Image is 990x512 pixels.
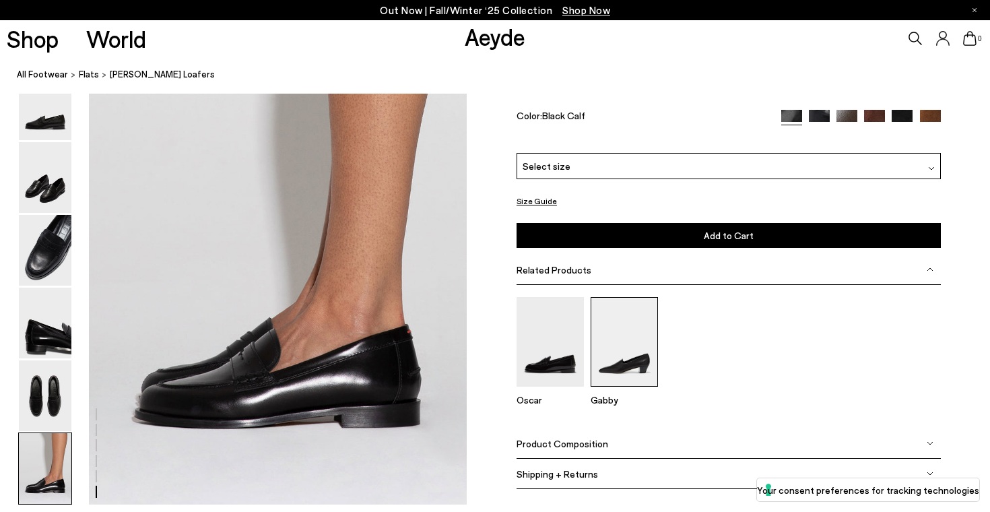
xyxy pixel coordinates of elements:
[517,297,584,387] img: Oscar Leather Loafers
[19,433,71,504] img: Oscar Leather Loafers - Image 6
[523,158,570,172] span: Select size
[542,110,585,121] span: Black Calf
[591,377,658,406] a: Gabby Almond-Toe Loafers Gabby
[591,394,658,406] p: Gabby
[465,22,525,51] a: Aeyde
[17,57,990,94] nav: breadcrumb
[110,67,215,82] span: [PERSON_NAME] Loafers
[380,2,610,19] p: Out Now | Fall/Winter ‘25 Collection
[928,165,935,172] img: svg%3E
[517,264,591,276] span: Related Products
[19,360,71,431] img: Oscar Leather Loafers - Image 5
[19,69,71,140] img: Oscar Leather Loafers - Image 1
[517,377,584,406] a: Oscar Leather Loafers Oscar
[927,470,933,477] img: svg%3E
[757,478,979,501] button: Your consent preferences for tracking technologies
[19,142,71,213] img: Oscar Leather Loafers - Image 2
[517,110,768,125] div: Color:
[86,27,146,51] a: World
[19,288,71,358] img: Oscar Leather Loafers - Image 4
[79,67,99,82] a: flats
[562,4,610,16] span: Navigate to /collections/new-in
[704,230,754,241] span: Add to Cart
[517,394,584,406] p: Oscar
[517,223,941,248] button: Add to Cart
[757,483,979,497] label: Your consent preferences for tracking technologies
[7,27,59,51] a: Shop
[977,35,983,42] span: 0
[927,440,933,447] img: svg%3E
[517,437,608,449] span: Product Composition
[19,215,71,286] img: Oscar Leather Loafers - Image 3
[517,193,557,210] button: Size Guide
[963,31,977,46] a: 0
[591,297,658,387] img: Gabby Almond-Toe Loafers
[79,69,99,79] span: flats
[927,266,933,273] img: svg%3E
[517,468,598,479] span: Shipping + Returns
[17,67,68,82] a: All Footwear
